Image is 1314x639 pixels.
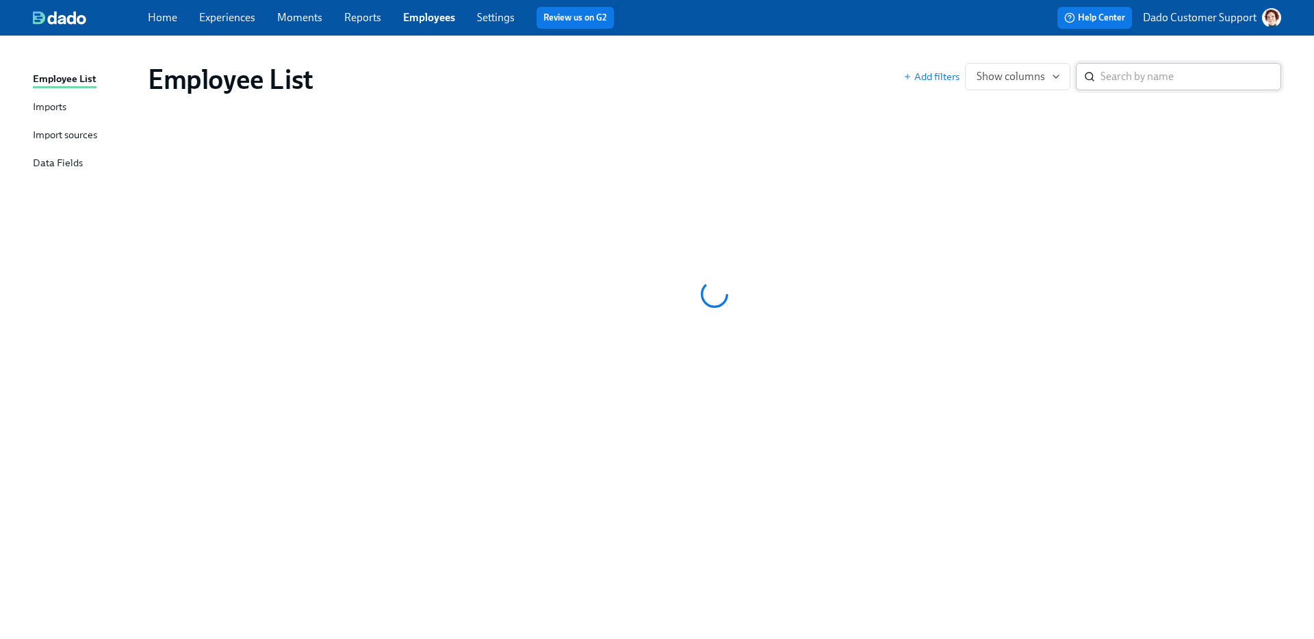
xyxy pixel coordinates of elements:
a: Data Fields [33,155,137,172]
button: Show columns [965,63,1070,90]
div: Data Fields [33,155,83,172]
h1: Employee List [148,63,313,96]
a: Employee List [33,71,137,88]
a: Moments [277,11,322,24]
a: Home [148,11,177,24]
button: Add filters [903,70,959,83]
div: Import sources [33,127,97,144]
a: Import sources [33,127,137,144]
img: dado [33,11,86,25]
span: Show columns [977,70,1059,83]
a: Reports [344,11,381,24]
a: Experiences [199,11,255,24]
a: Imports [33,99,137,116]
a: Review us on G2 [543,11,607,25]
div: Imports [33,99,66,116]
img: AATXAJw-nxTkv1ws5kLOi-TQIsf862R-bs_0p3UQSuGH=s96-c [1262,8,1281,27]
div: Employee List [33,71,96,88]
a: Employees [403,11,455,24]
button: Help Center [1057,7,1132,29]
button: Dado Customer Support [1143,8,1281,27]
button: Review us on G2 [537,7,614,29]
input: Search by name [1100,63,1281,90]
span: Help Center [1064,11,1125,25]
a: dado [33,11,148,25]
a: Settings [477,11,515,24]
p: Dado Customer Support [1143,10,1257,25]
